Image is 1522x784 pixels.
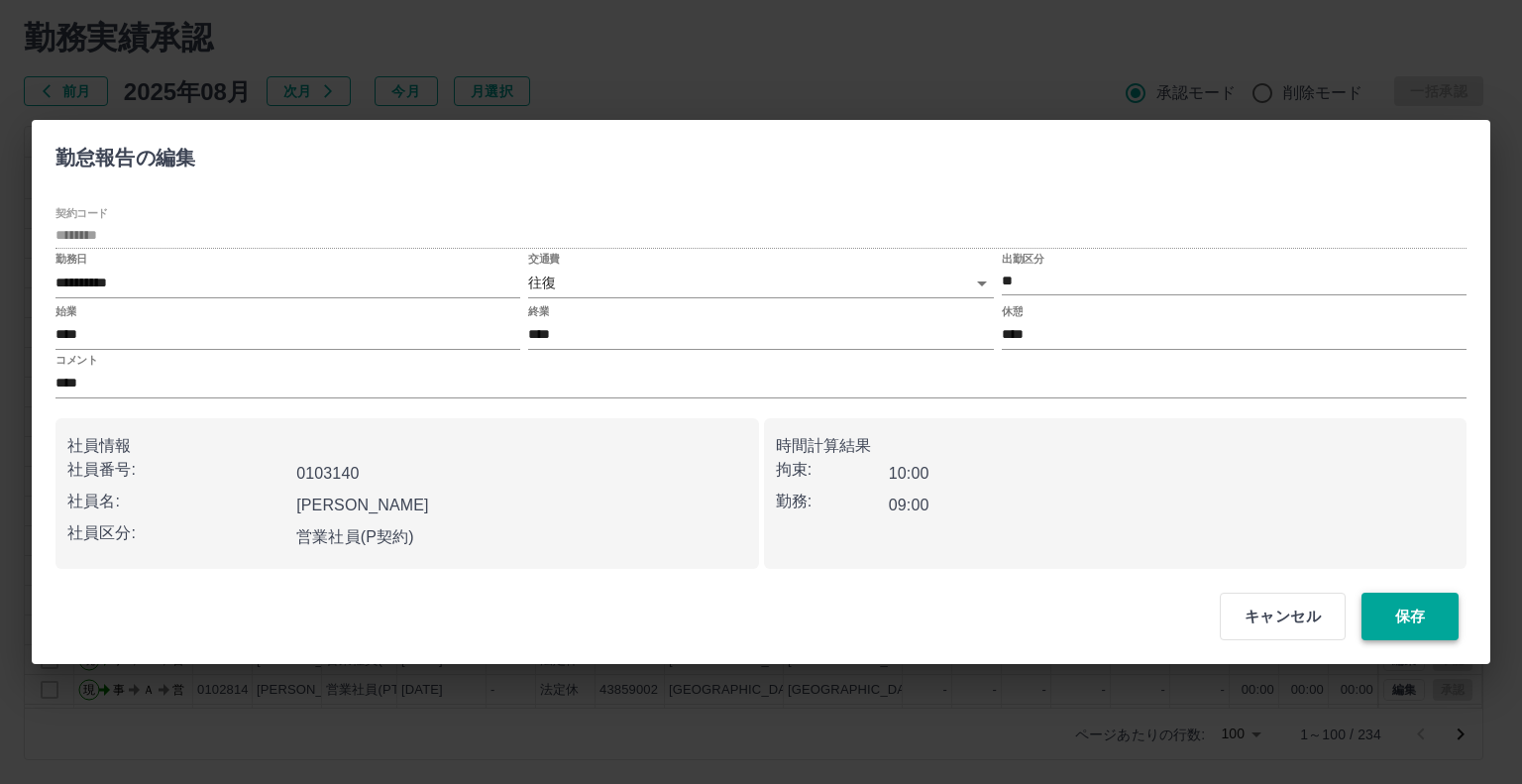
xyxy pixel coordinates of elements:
[1002,303,1023,318] label: 休憩
[55,206,108,221] label: 契約コード
[528,252,560,267] label: 交通費
[32,120,219,187] h2: 勤怠報告の編集
[776,434,1456,458] p: 時間計算結果
[55,252,87,267] label: 勤務日
[776,490,889,513] p: 勤務:
[55,303,76,318] label: 始業
[67,521,288,545] p: 社員区分:
[67,490,288,513] p: 社員名:
[528,269,993,297] div: 往復
[67,458,288,482] p: 社員番号:
[296,528,414,545] b: 営業社員(P契約)
[528,303,549,318] label: 終業
[67,434,747,458] p: 社員情報
[1361,593,1459,640] button: 保存
[889,497,929,513] b: 09:00
[1002,252,1043,267] label: 出勤区分
[296,465,359,482] b: 0103140
[889,465,929,482] b: 10:00
[776,458,889,482] p: 拘束:
[296,497,429,513] b: [PERSON_NAME]
[1220,593,1346,640] button: キャンセル
[55,352,97,367] label: コメント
